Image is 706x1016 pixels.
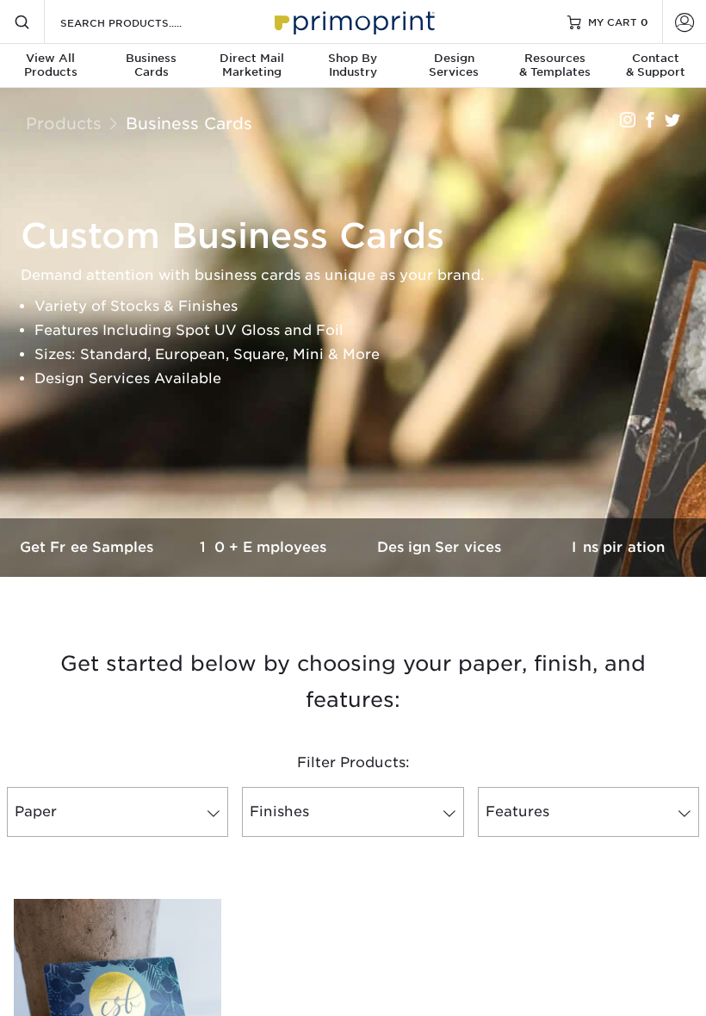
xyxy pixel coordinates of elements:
span: Shop By [302,52,403,65]
div: & Support [605,52,706,79]
img: Primoprint [267,3,439,40]
a: Design Services [353,518,529,576]
span: MY CART [588,15,637,29]
h3: Design Services [353,539,529,555]
a: Resources& Templates [505,44,605,90]
a: Finishes [242,787,463,837]
span: Design [404,52,505,65]
a: Paper [7,787,228,837]
div: Services [404,52,505,79]
a: 10+ Employees [176,518,353,576]
a: BusinessCards [101,44,201,90]
li: Features Including Spot UV Gloss and Foil [34,319,701,343]
h3: 10+ Employees [176,539,353,555]
h3: Get started below by choosing your paper, finish, and features: [13,639,693,718]
h3: Inspiration [529,539,706,555]
p: Demand attention with business cards as unique as your brand. [21,263,701,288]
span: Direct Mail [201,52,302,65]
a: Business Cards [126,114,252,133]
li: Design Services Available [34,367,701,391]
div: Marketing [201,52,302,79]
h1: Custom Business Cards [21,215,701,257]
input: SEARCH PRODUCTS..... [59,12,226,33]
a: Features [478,787,699,837]
a: Products [26,114,102,133]
a: Inspiration [529,518,706,576]
div: & Templates [505,52,605,79]
div: Cards [101,52,201,79]
a: Contact& Support [605,44,706,90]
a: Shop ByIndustry [302,44,403,90]
span: Resources [505,52,605,65]
div: Industry [302,52,403,79]
a: DesignServices [404,44,505,90]
li: Sizes: Standard, European, Square, Mini & More [34,343,701,367]
li: Variety of Stocks & Finishes [34,294,701,319]
span: 0 [641,15,648,28]
span: Contact [605,52,706,65]
span: Business [101,52,201,65]
a: Direct MailMarketing [201,44,302,90]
